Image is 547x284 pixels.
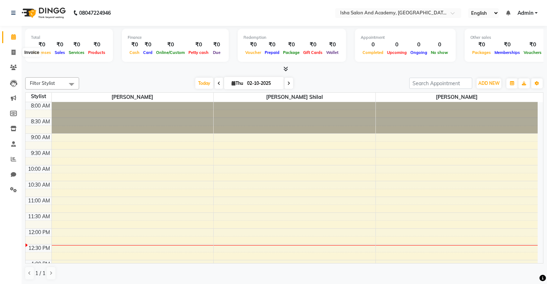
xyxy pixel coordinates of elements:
[385,41,409,49] div: 0
[187,50,210,55] span: Petty cash
[195,78,213,89] span: Today
[154,41,187,49] div: ₹0
[409,78,472,89] input: Search Appointment
[477,78,501,88] button: ADD NEW
[30,260,51,268] div: 1:00 PM
[23,48,41,57] div: Invoice
[301,41,324,49] div: ₹0
[128,50,141,55] span: Cash
[324,50,340,55] span: Wallet
[522,41,543,49] div: ₹0
[29,150,51,157] div: 9:30 AM
[67,50,86,55] span: Services
[376,93,538,102] span: [PERSON_NAME]
[470,50,493,55] span: Packages
[86,50,107,55] span: Products
[26,93,51,100] div: Stylist
[429,41,450,49] div: 0
[245,78,281,89] input: 2025-10-02
[361,50,385,55] span: Completed
[29,134,51,141] div: 9:00 AM
[29,118,51,125] div: 8:30 AM
[27,213,51,220] div: 11:30 AM
[154,50,187,55] span: Online/Custom
[409,50,429,55] span: Ongoing
[230,81,245,86] span: Thu
[31,35,107,41] div: Total
[301,50,324,55] span: Gift Cards
[79,3,111,23] b: 08047224946
[27,244,51,252] div: 12:30 PM
[53,41,67,49] div: ₹0
[214,93,375,102] span: [PERSON_NAME] shilal
[128,35,223,41] div: Finance
[141,41,154,49] div: ₹0
[493,41,522,49] div: ₹0
[409,41,429,49] div: 0
[128,41,141,49] div: ₹0
[361,41,385,49] div: 0
[27,197,51,205] div: 11:00 AM
[518,9,533,17] span: Admin
[27,229,51,236] div: 12:00 PM
[429,50,450,55] span: No show
[141,50,154,55] span: Card
[86,41,107,49] div: ₹0
[31,41,53,49] div: ₹0
[281,50,301,55] span: Package
[18,3,68,23] img: logo
[478,81,500,86] span: ADD NEW
[35,270,45,277] span: 1 / 1
[27,165,51,173] div: 10:00 AM
[263,41,281,49] div: ₹0
[243,41,263,49] div: ₹0
[187,41,210,49] div: ₹0
[30,80,55,86] span: Filter Stylist
[324,41,340,49] div: ₹0
[29,102,51,110] div: 8:00 AM
[210,41,223,49] div: ₹0
[53,50,67,55] span: Sales
[52,93,214,102] span: [PERSON_NAME]
[67,41,86,49] div: ₹0
[361,35,450,41] div: Appointment
[522,50,543,55] span: Vouchers
[243,50,263,55] span: Voucher
[27,181,51,189] div: 10:30 AM
[211,50,222,55] span: Due
[243,35,340,41] div: Redemption
[493,50,522,55] span: Memberships
[385,50,409,55] span: Upcoming
[281,41,301,49] div: ₹0
[263,50,281,55] span: Prepaid
[470,41,493,49] div: ₹0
